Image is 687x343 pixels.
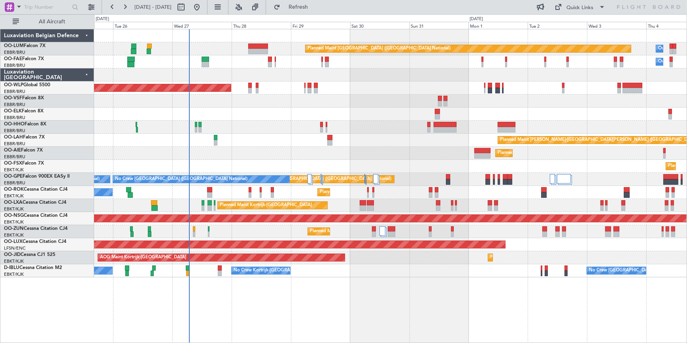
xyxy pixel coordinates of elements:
span: OO-NSG [4,213,24,218]
a: OO-WLPGlobal 5500 [4,83,50,87]
span: OO-GPE [4,174,23,179]
a: OO-ROKCessna Citation CJ4 [4,187,68,192]
input: Trip Number [24,1,70,13]
div: Planned Maint [GEOGRAPHIC_DATA] ([GEOGRAPHIC_DATA]) [498,147,622,159]
div: Wed 3 [587,22,646,29]
span: OO-LAH [4,135,23,140]
div: Wed 27 [172,22,232,29]
span: OO-HHO [4,122,25,127]
div: No Crew [GEOGRAPHIC_DATA] ([GEOGRAPHIC_DATA] National) [115,173,247,185]
a: OO-JIDCessna CJ1 525 [4,252,55,257]
a: D-IBLUCessna Citation M2 [4,265,62,270]
div: Planned Maint Kortrijk-[GEOGRAPHIC_DATA] [320,186,412,198]
a: OO-VSFFalcon 8X [4,96,44,100]
span: OO-FAE [4,57,22,61]
span: OO-LUX [4,239,23,244]
a: OO-ZUNCessna Citation CJ4 [4,226,68,231]
div: Planned Maint Kortrijk-[GEOGRAPHIC_DATA] [310,226,402,237]
a: EBKT/KJK [4,219,24,225]
a: OO-LAHFalcon 7X [4,135,45,140]
a: OO-NSGCessna Citation CJ4 [4,213,68,218]
a: OO-LXACessna Citation CJ4 [4,200,66,205]
a: EBKT/KJK [4,206,24,212]
a: EBBR/BRU [4,115,25,121]
a: OO-LUXCessna Citation CJ4 [4,239,66,244]
div: Planned Maint [GEOGRAPHIC_DATA] ([GEOGRAPHIC_DATA] National) [308,43,451,55]
a: EBBR/BRU [4,102,25,108]
span: OO-WLP [4,83,23,87]
a: OO-FAEFalcon 7X [4,57,44,61]
div: Planned Maint [GEOGRAPHIC_DATA] ([GEOGRAPHIC_DATA] National) [248,173,391,185]
a: EBKT/KJK [4,271,24,277]
span: OO-VSF [4,96,22,100]
a: EBBR/BRU [4,49,25,55]
button: All Aircraft [9,15,86,28]
div: Sat 30 [350,22,410,29]
span: OO-LUM [4,44,24,48]
button: Quick Links [551,1,610,13]
a: EBBR/BRU [4,180,25,186]
span: OO-ELK [4,109,22,114]
div: [DATE] [470,16,483,23]
a: OO-LUMFalcon 7X [4,44,45,48]
span: OO-FSX [4,161,22,166]
span: D-IBLU [4,265,19,270]
span: OO-ZUN [4,226,24,231]
a: OO-FSXFalcon 7X [4,161,44,166]
a: LFSN/ENC [4,245,26,251]
div: AOG Maint Kortrijk-[GEOGRAPHIC_DATA] [100,252,186,263]
a: EBBR/BRU [4,89,25,95]
a: OO-ELKFalcon 8X [4,109,43,114]
a: EBKT/KJK [4,193,24,199]
div: [DATE] [96,16,109,23]
div: No Crew Kortrijk-[GEOGRAPHIC_DATA] [234,265,315,277]
a: OO-HHOFalcon 8X [4,122,46,127]
span: OO-LXA [4,200,23,205]
div: Fri 29 [291,22,350,29]
button: Refresh [270,1,317,13]
a: OO-GPEFalcon 900EX EASy II [4,174,70,179]
span: OO-JID [4,252,21,257]
a: EBBR/BRU [4,141,25,147]
a: EBKT/KJK [4,258,24,264]
a: EBBR/BRU [4,154,25,160]
div: Mon 1 [468,22,528,29]
span: All Aircraft [21,19,83,25]
a: EBBR/BRU [4,63,25,68]
span: OO-ROK [4,187,24,192]
span: Refresh [282,4,315,10]
a: EBKT/KJK [4,232,24,238]
a: EBBR/BRU [4,128,25,134]
a: EBKT/KJK [4,167,24,173]
a: OO-AIEFalcon 7X [4,148,43,153]
div: Tue 2 [528,22,587,29]
span: OO-AIE [4,148,21,153]
div: Thu 28 [232,22,291,29]
span: [DATE] - [DATE] [134,4,172,11]
div: Tue 26 [113,22,172,29]
div: Quick Links [567,4,594,12]
div: Sun 31 [410,22,469,29]
div: Planned Maint Kortrijk-[GEOGRAPHIC_DATA] [490,252,582,263]
div: Planned Maint Kortrijk-[GEOGRAPHIC_DATA] [220,199,312,211]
